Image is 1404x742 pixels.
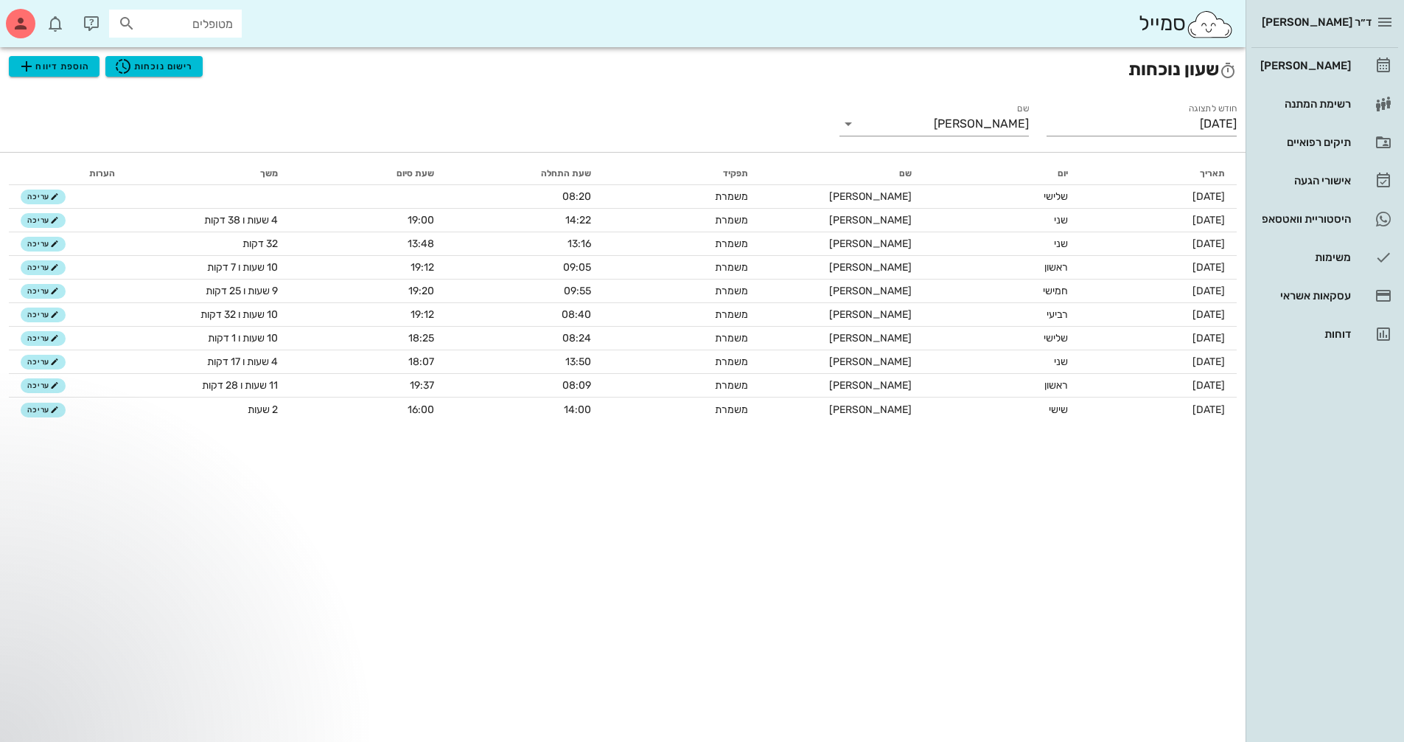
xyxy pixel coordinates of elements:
span: הערות [89,168,115,178]
span: ראשון [1044,379,1068,392]
span: [PERSON_NAME] [829,261,912,274]
a: רשימת המתנה [1251,86,1398,122]
span: 09:05 [563,261,591,274]
label: חודש לתצוגה [1189,103,1237,114]
span: עריכה [27,311,59,319]
button: עריכה [21,284,66,299]
button: עריכה [21,190,66,204]
span: עריכה [27,381,59,390]
th: הערות [77,162,127,185]
span: 4 שעות ו 17 דקות [207,356,278,368]
span: 19:20 [408,285,434,297]
span: [DATE] [1192,285,1225,297]
span: [PERSON_NAME] [829,237,912,250]
span: [PERSON_NAME] [829,285,912,297]
span: רישום נוכחות [114,58,193,75]
span: [DATE] [1192,214,1225,226]
button: הוספת דיווח [9,56,99,77]
span: 10 שעות ו 7 דקות [207,261,278,274]
button: עריכה [21,331,66,346]
span: 14:00 [564,403,591,416]
span: 4 שעות ו 38 דקות [204,214,278,226]
button: עריכה [21,237,66,252]
span: [PERSON_NAME] [829,356,912,368]
td: משמרת [603,398,760,421]
span: 09:55 [564,285,591,297]
td: משמרת [603,280,760,303]
span: 08:09 [562,379,591,392]
span: רביעי [1047,308,1068,321]
span: עריכה [27,406,59,415]
span: [DATE] [1192,356,1225,368]
th: שעת התחלה [446,162,603,185]
a: תיקים רפואיים [1251,125,1398,160]
th: שעת סיום [290,162,446,185]
th: תאריך: לא ממוין. לחץ למיון לפי סדר עולה. הפעל למיון עולה. [1080,162,1237,185]
button: עריכה [21,355,66,370]
span: 11 שעות ו 28 דקות [202,379,278,392]
span: עריכה [27,287,59,296]
a: דוחות [1251,316,1398,352]
div: דוחות [1257,328,1351,340]
button: עריכה [21,213,66,228]
span: הוספת דיווח [18,58,90,75]
span: עריכה [27,193,59,201]
span: 10 שעות ו 32 דקות [200,308,278,321]
span: [DATE] [1192,261,1225,274]
span: [DATE] [1192,379,1225,392]
td: משמרת [603,303,760,327]
span: עריכה [27,334,59,343]
span: שני [1054,214,1068,226]
span: עריכה [27,263,59,272]
span: עריכה [27,240,59,249]
span: שישי [1049,403,1068,416]
span: 13:16 [567,237,591,250]
button: עריכה [21,403,66,417]
span: יום [1058,168,1068,178]
iframe: Intercom notifications הודעה [18,624,313,735]
span: תפקיד [723,168,748,178]
td: משמרת [603,209,760,232]
td: משמרת [603,185,760,209]
a: אישורי הגעה [1251,163,1398,198]
td: משמרת [603,232,760,256]
div: אישורי הגעה [1257,175,1351,187]
span: 13:50 [565,356,591,368]
th: שם: לא ממוין. לחץ למיון לפי סדר עולה. הפעל למיון עולה. [760,162,923,185]
span: 19:00 [408,214,434,226]
a: עסקאות אשראי [1251,278,1398,313]
a: משימות [1251,240,1398,275]
span: שם [899,168,912,178]
span: 18:25 [408,332,434,344]
span: שלישי [1044,332,1068,344]
span: שני [1054,356,1068,368]
img: SmileCloud logo [1186,10,1234,39]
div: תיקים רפואיים [1257,136,1351,148]
span: 14:22 [565,214,591,226]
span: משך [260,168,278,178]
span: תג [43,12,52,21]
span: ד״ר [PERSON_NAME] [1262,15,1372,29]
td: משמרת [603,350,760,374]
span: [PERSON_NAME] [829,214,912,226]
span: [PERSON_NAME] [829,332,912,344]
span: 13:48 [408,237,434,250]
span: שעת התחלה [541,168,591,178]
span: עריכה [27,358,59,367]
span: 19:12 [411,261,434,274]
button: עריכה [21,260,66,275]
span: שלישי [1044,190,1068,203]
a: [PERSON_NAME] [1251,48,1398,83]
span: 18:07 [408,356,434,368]
span: עריכה [27,216,59,225]
span: [PERSON_NAME] [829,308,912,321]
div: סמייל [1139,8,1234,40]
span: שעת סיום [397,168,434,178]
span: 08:20 [562,190,591,203]
span: 32 דקות [242,237,278,250]
span: 10 שעות ו 1 דקות [208,332,278,344]
span: 19:37 [410,379,434,392]
div: משימות [1257,252,1351,263]
button: רישום נוכחות [105,56,203,77]
span: ראשון [1044,261,1068,274]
